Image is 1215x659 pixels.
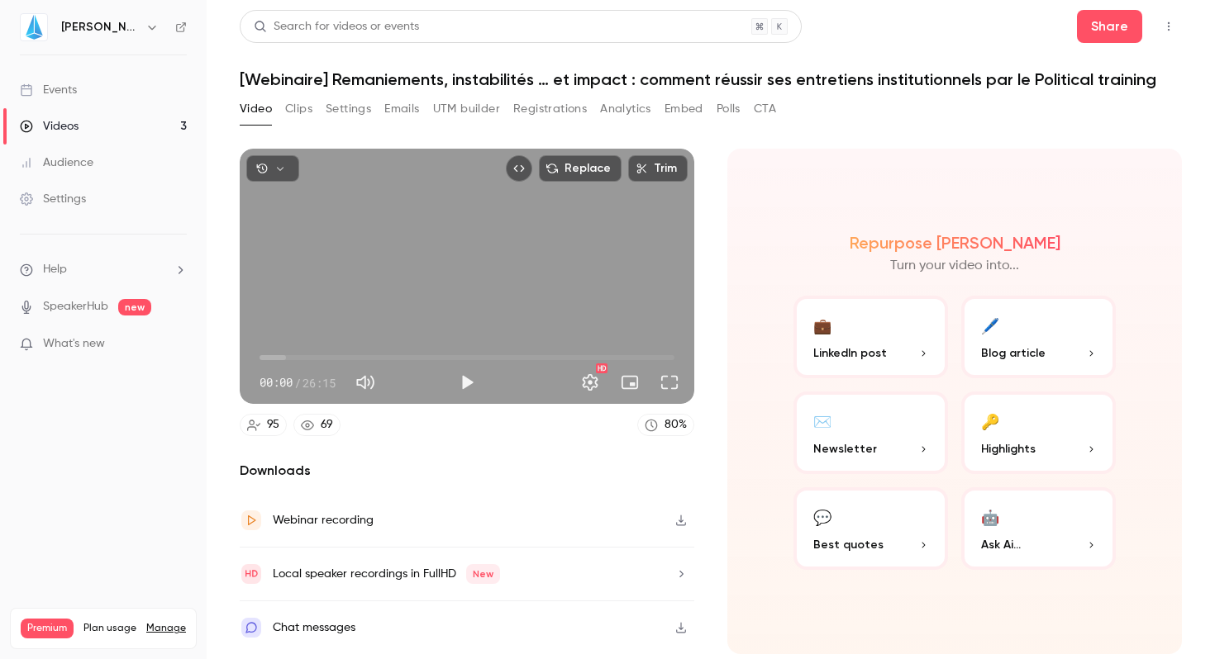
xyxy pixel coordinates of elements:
span: Blog article [981,344,1046,362]
button: Mute [349,366,382,399]
div: Events [20,82,77,98]
button: Registrations [513,96,587,122]
button: 💬Best quotes [793,487,948,570]
span: Highlights [981,440,1036,458]
button: Full screen [653,366,686,399]
li: help-dropdown-opener [20,261,187,278]
span: new [118,299,151,315]
iframe: Noticeable Trigger [167,337,187,352]
h1: [Webinaire] Remaniements, instabilités … et impact : comment réussir ses entretiens institutionne... [240,69,1182,89]
span: 00:00 [260,374,293,391]
button: 🔑Highlights [961,391,1116,474]
button: ✉️Newsletter [793,391,948,474]
div: 🔑 [981,408,999,434]
p: Turn your video into... [890,256,1019,276]
div: 💼 [813,312,831,338]
button: Clips [285,96,312,122]
div: 80 % [665,416,687,434]
button: Share [1077,10,1142,43]
span: Plan usage [83,622,136,635]
span: Best quotes [813,536,884,553]
span: Premium [21,619,74,638]
a: 80% [637,414,694,436]
span: Ask Ai... [981,536,1021,553]
button: 🖊️Blog article [961,296,1116,378]
button: Top Bar Actions [1155,13,1182,40]
img: JIN [21,14,47,40]
button: 🤖Ask Ai... [961,487,1116,570]
span: What's new [43,335,105,353]
a: Manage [146,622,186,635]
button: Embed [665,96,703,122]
button: Settings [574,366,607,399]
a: SpeakerHub [43,298,108,315]
div: Webinar recording [273,510,374,530]
a: 69 [293,414,341,436]
div: 🖊️ [981,312,999,338]
button: Trim [628,155,688,182]
h6: [PERSON_NAME] [61,19,139,36]
button: Emails [384,96,419,122]
div: 💬 [813,504,831,529]
span: / [294,374,301,391]
div: Settings [20,191,86,207]
div: 69 [321,416,333,434]
div: HD [596,363,607,373]
button: Embed video [506,155,532,182]
span: Help [43,261,67,278]
h2: Downloads [240,461,694,481]
span: New [466,564,500,584]
button: 💼LinkedIn post [793,296,948,378]
span: Newsletter [813,440,877,458]
button: CTA [754,96,776,122]
button: Video [240,96,272,122]
a: 95 [240,414,287,436]
div: Audience [20,154,93,171]
div: Videos [20,118,79,135]
button: Turn on miniplayer [613,366,646,399]
div: Chat messages [273,618,355,638]
div: Local speaker recordings in FullHD [273,564,500,584]
div: 95 [267,416,279,434]
div: 🤖 [981,504,999,529]
button: Polls [717,96,741,122]
button: Analytics [600,96,651,122]
span: 26:15 [303,374,336,391]
span: LinkedIn post [813,344,887,362]
button: Settings [326,96,371,122]
h2: Repurpose [PERSON_NAME] [850,233,1060,253]
div: 00:00 [260,374,336,391]
button: Play [450,366,484,399]
div: Search for videos or events [254,18,419,36]
button: Replace [539,155,622,182]
div: ✉️ [813,408,831,434]
button: UTM builder [433,96,500,122]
